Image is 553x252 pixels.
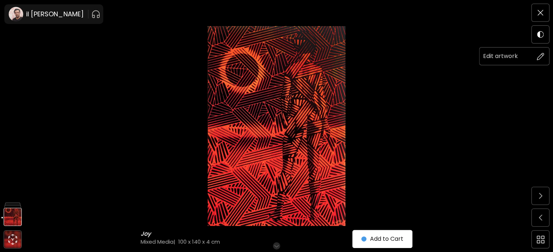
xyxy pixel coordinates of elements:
[7,234,18,245] div: animation
[91,8,100,20] button: pauseOutline IconGradient Icon
[352,230,412,248] button: Add to Cart
[26,10,84,18] h6: il [PERSON_NAME]
[141,230,153,237] h6: Joy
[361,235,403,243] span: Add to Cart
[483,51,518,61] h6: Edit artwork
[141,238,363,245] h4: Mixed Media | 100 x 140 x 4 cm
